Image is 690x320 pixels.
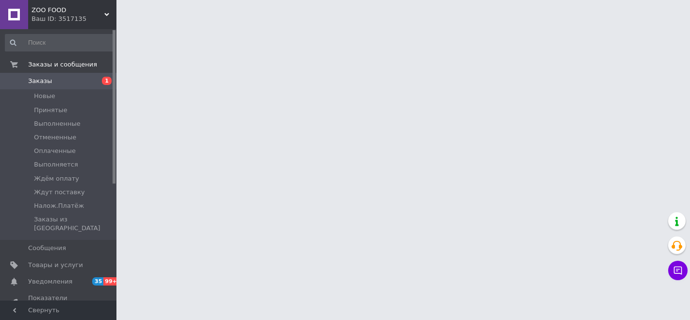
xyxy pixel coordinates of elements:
span: Заказы и сообщения [28,60,97,69]
span: Показатели работы компании [28,294,90,311]
span: ZOO FOOD [32,6,104,15]
span: Принятые [34,106,67,115]
span: Заказы [28,77,52,85]
span: Выполненные [34,119,81,128]
span: Оплаченные [34,147,76,155]
div: Ваш ID: 3517135 [32,15,116,23]
span: 1 [102,77,112,85]
span: Товары и услуги [28,261,83,269]
button: Чат с покупателем [668,261,688,280]
span: Выполняется [34,160,78,169]
span: 99+ [103,277,119,286]
span: Заказы из [GEOGRAPHIC_DATA] [34,215,114,233]
span: Налож.Платёж [34,202,84,210]
span: 35 [92,277,103,286]
span: Ждут поставку [34,188,85,197]
span: Ждём оплату [34,174,79,183]
input: Поиск [5,34,115,51]
span: Отмененные [34,133,76,142]
span: Уведомления [28,277,72,286]
span: Сообщения [28,244,66,253]
span: Новые [34,92,55,101]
